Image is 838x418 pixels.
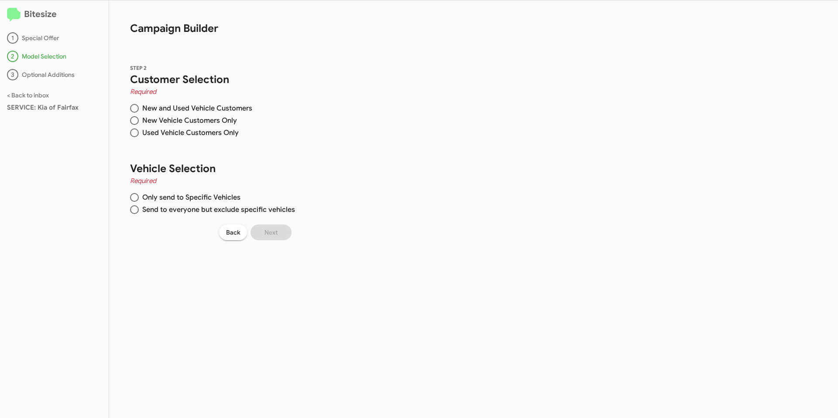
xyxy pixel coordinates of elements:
[7,8,21,22] img: logo-minimal.svg
[226,225,240,240] span: Back
[7,7,102,22] h2: Bitesize
[7,103,102,112] div: SERVICE: Kia of Fairfax
[7,51,18,62] div: 2
[139,104,252,113] span: New and Used Vehicle Customers
[7,69,18,80] div: 3
[7,32,18,44] div: 1
[130,73,295,86] h1: Customer Selection
[139,116,237,125] span: New Vehicle Customers Only
[130,86,295,97] h4: Required
[130,65,147,71] span: STEP 2
[130,162,295,176] h1: Vehicle Selection
[219,225,247,240] button: Back
[139,193,240,202] span: Only send to Specific Vehicles
[251,225,292,240] button: Next
[139,205,295,214] span: Send to everyone but exclude specific vehicles
[264,225,278,240] span: Next
[109,0,295,35] h1: Campaign Builder
[7,32,102,44] div: Special Offer
[7,51,102,62] div: Model Selection
[130,176,295,186] h4: Required
[7,91,49,99] a: < Back to inbox
[139,128,239,137] span: Used Vehicle Customers Only
[7,69,102,80] div: Optional Additions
